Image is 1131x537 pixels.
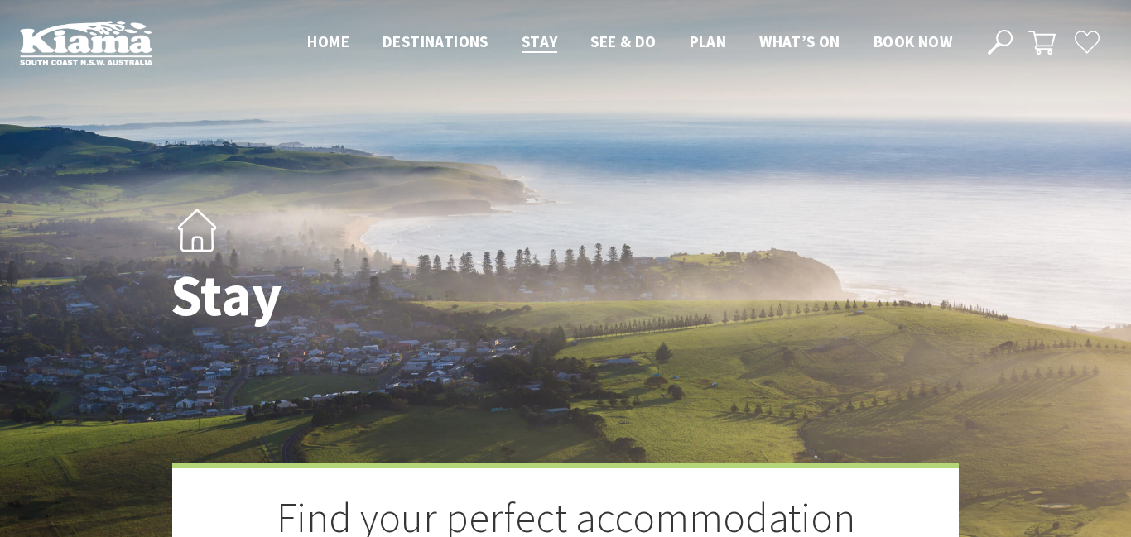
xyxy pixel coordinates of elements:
img: Kiama Logo [20,20,152,65]
span: What’s On [759,31,840,51]
span: See & Do [590,31,656,51]
span: Book now [874,31,952,51]
span: Plan [690,31,727,51]
span: Home [307,31,349,51]
nav: Main Menu [291,29,969,56]
h1: Stay [171,264,638,328]
span: Destinations [383,31,488,51]
span: Stay [522,31,558,51]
